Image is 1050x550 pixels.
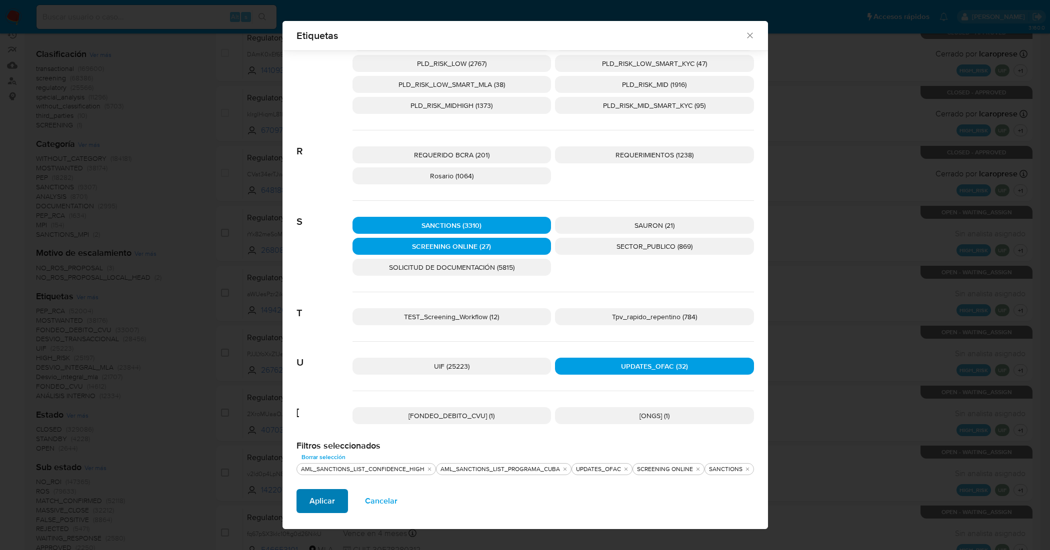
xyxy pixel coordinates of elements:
[389,262,514,272] span: SOLICITUD DE DOCUMENTACIÓN (5815)
[352,308,551,325] div: TEST_Screening_Workflow (12)
[421,220,481,230] span: SANCTIONS (3310)
[574,465,623,474] div: UPDATES_OFAC
[602,58,707,68] span: PLD_RISK_LOW_SMART_KYC (47)
[352,146,551,163] div: REQUERIDO BCRA (201)
[639,411,669,421] span: [ONGS] (1)
[352,167,551,184] div: Rosario (1064)
[296,440,754,451] h2: Filtros seleccionados
[555,217,754,234] div: SAURON (21)
[412,241,491,251] span: SCREENING ONLINE (27)
[352,217,551,234] div: SANCTIONS (3310)
[352,55,551,72] div: PLD_RISK_LOW (2767)
[352,76,551,93] div: PLD_RISK_LOW_SMART_MLA (38)
[555,76,754,93] div: PLD_RISK_MID (1916)
[425,465,433,473] button: quitar AML_SANCTIONS_LIST_CONFIDENCE_HIGH
[352,97,551,114] div: PLD_RISK_MIDHIGH (1373)
[410,100,492,110] span: PLD_RISK_MIDHIGH (1373)
[299,465,426,474] div: AML_SANCTIONS_LIST_CONFIDENCE_HIGH
[296,342,352,369] span: U
[555,146,754,163] div: REQUERIMIENTOS (1238)
[555,238,754,255] div: SECTOR_PUBLICO (869)
[561,465,569,473] button: quitar AML_SANCTIONS_LIST_PROGRAMA_CUBA
[615,150,693,160] span: REQUERIMIENTOS (1238)
[301,452,345,462] span: Borrar selección
[398,79,505,89] span: PLD_RISK_LOW_SMART_MLA (38)
[296,451,350,463] button: Borrar selección
[612,312,697,322] span: Tpv_rapido_repentino (784)
[365,490,397,512] span: Cancelar
[414,150,489,160] span: REQUERIDO BCRA (201)
[417,58,486,68] span: PLD_RISK_LOW (2767)
[555,97,754,114] div: PLD_RISK_MID_SMART_KYC (95)
[296,292,352,319] span: T
[434,361,469,371] span: UIF (25223)
[296,201,352,228] span: S
[352,407,551,424] div: [FONDEO_DEBITO_CVU] (1)
[555,55,754,72] div: PLD_RISK_LOW_SMART_KYC (47)
[404,312,499,322] span: TEST_Screening_Workflow (12)
[296,130,352,157] span: R
[352,489,410,513] button: Cancelar
[745,30,754,39] button: Cerrar
[555,407,754,424] div: [ONGS] (1)
[555,358,754,375] div: UPDATES_OFAC (32)
[408,411,494,421] span: [FONDEO_DEBITO_CVU] (1)
[616,241,692,251] span: SECTOR_PUBLICO (869)
[621,361,688,371] span: UPDATES_OFAC (32)
[438,465,562,474] div: AML_SANCTIONS_LIST_PROGRAMA_CUBA
[296,489,348,513] button: Aplicar
[296,391,352,418] span: [
[352,259,551,276] div: SOLICITUD DE DOCUMENTACIÓN (5815)
[296,30,745,40] span: Etiquetas
[352,238,551,255] div: SCREENING ONLINE (27)
[622,79,686,89] span: PLD_RISK_MID (1916)
[603,100,705,110] span: PLD_RISK_MID_SMART_KYC (95)
[707,465,744,474] div: SANCTIONS
[622,465,630,473] button: quitar UPDATES_OFAC
[694,465,702,473] button: quitar SCREENING ONLINE
[430,171,473,181] span: Rosario (1064)
[309,490,335,512] span: Aplicar
[635,465,695,474] div: SCREENING ONLINE
[743,465,751,473] button: quitar SANCTIONS
[352,358,551,375] div: UIF (25223)
[634,220,674,230] span: SAURON (21)
[555,308,754,325] div: Tpv_rapido_repentino (784)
